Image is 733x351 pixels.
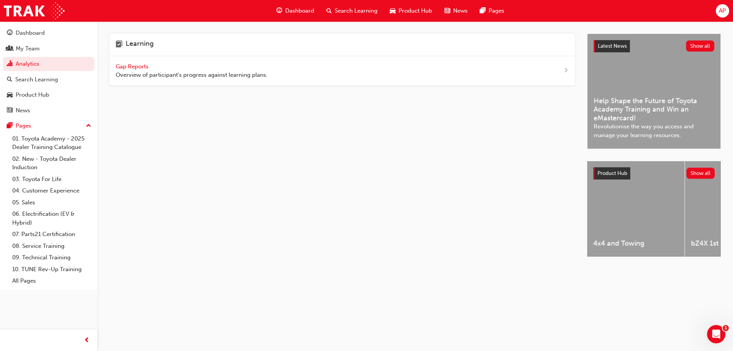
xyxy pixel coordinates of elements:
button: DashboardMy TeamAnalyticsSearch LearningProduct HubNews [3,24,94,119]
a: News [3,104,94,118]
a: My Team [3,42,94,56]
span: 1 [723,325,729,331]
div: Search Learning [15,75,58,84]
span: guage-icon [7,30,13,37]
span: News [453,6,468,15]
span: Revolutionise the way you access and manage your learning resources. [594,122,714,139]
a: 03. Toyota For Life [9,173,94,185]
span: Gap Reports [116,63,150,70]
a: pages-iconPages [474,3,510,19]
a: All Pages [9,275,94,287]
a: Product HubShow all [593,167,715,180]
span: Product Hub [399,6,432,15]
a: 02. New - Toyota Dealer Induction [9,153,94,173]
span: chart-icon [7,61,13,68]
div: News [16,106,30,115]
a: 08. Service Training [9,240,94,252]
span: Dashboard [285,6,314,15]
span: news-icon [7,107,13,114]
a: 01. Toyota Academy - 2025 Dealer Training Catalogue [9,133,94,153]
span: Product Hub [597,170,627,176]
a: 09. Technical Training [9,252,94,264]
span: prev-icon [84,336,90,345]
a: Dashboard [3,26,94,40]
a: Product Hub [3,88,94,102]
a: 05. Sales [9,197,94,209]
a: Gap Reports Overview of participant's progress against learning plans.next-icon [110,56,575,86]
a: Latest NewsShow all [594,40,714,52]
span: guage-icon [276,6,282,16]
a: car-iconProduct Hub [384,3,438,19]
span: pages-icon [480,6,486,16]
span: pages-icon [7,123,13,129]
a: guage-iconDashboard [270,3,320,19]
button: AP [716,4,729,18]
a: 07. Parts21 Certification [9,228,94,240]
div: My Team [16,44,40,53]
span: search-icon [7,76,12,83]
a: Latest NewsShow allHelp Shape the Future of Toyota Academy Training and Win an eMastercard!Revolu... [587,34,721,149]
a: Analytics [3,57,94,71]
span: car-icon [7,92,13,99]
a: Search Learning [3,73,94,87]
span: search-icon [326,6,332,16]
a: search-iconSearch Learning [320,3,384,19]
span: Help Shape the Future of Toyota Academy Training and Win an eMastercard! [594,97,714,123]
h4: Learning [126,40,154,50]
img: Trak [4,2,65,19]
a: 10. TUNE Rev-Up Training [9,264,94,275]
span: Pages [489,6,504,15]
a: 04. Customer Experience [9,185,94,197]
span: news-icon [444,6,450,16]
a: 4x4 and Towing [587,161,685,257]
a: 06. Electrification (EV & Hybrid) [9,208,94,228]
button: Show all [686,40,715,52]
span: Latest News [598,43,627,49]
span: learning-icon [116,40,123,50]
span: car-icon [390,6,396,16]
button: Show all [686,168,715,179]
span: AP [719,6,726,15]
span: next-icon [563,66,569,76]
button: Pages [3,119,94,133]
a: news-iconNews [438,3,474,19]
span: Overview of participant's progress against learning plans. [116,71,268,79]
iframe: Intercom live chat [707,325,725,343]
div: Pages [16,121,31,130]
div: Dashboard [16,29,45,37]
span: people-icon [7,45,13,52]
span: Search Learning [335,6,378,15]
span: 4x4 and Towing [593,239,678,248]
div: Product Hub [16,91,49,99]
span: up-icon [86,121,91,131]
